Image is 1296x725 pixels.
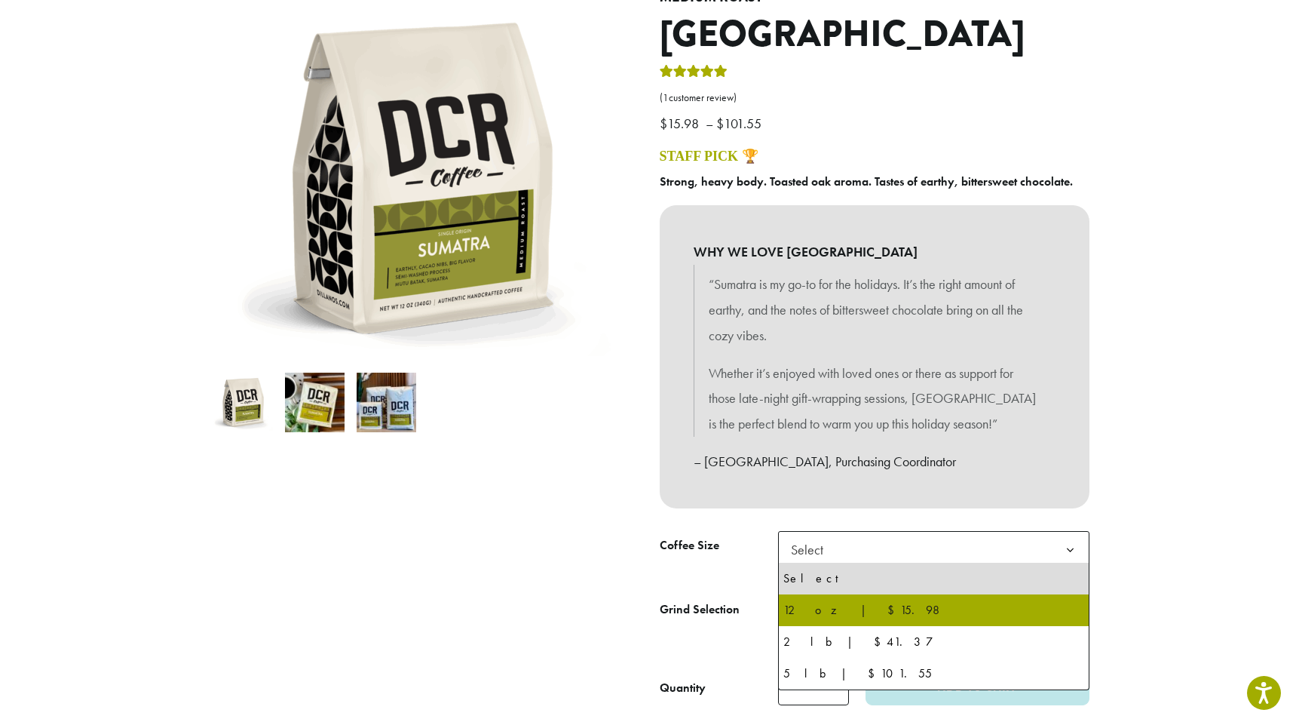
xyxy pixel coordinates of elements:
img: Sumatra - Image 3 [357,373,416,432]
div: 2 lb | $41.37 [783,631,1084,653]
div: 12 oz | $15.98 [783,599,1084,622]
a: (1customer review) [660,91,1089,106]
b: Strong, heavy body. Toasted oak aroma. Tastes of earthy, bittersweet chocolate. [660,174,1073,189]
span: – [706,115,713,132]
span: $ [716,115,724,132]
span: $ [660,115,667,132]
p: Whether it’s enjoyed with loved ones or there as support for those late-night gift-wrapping sessi... [709,361,1040,437]
div: 5 lb | $101.55 [783,662,1084,685]
span: Select [785,535,838,564]
label: Coffee Size [660,535,778,557]
img: Sumatra - Image 2 [285,373,345,432]
bdi: 101.55 [716,115,765,132]
h1: [GEOGRAPHIC_DATA] [660,13,1089,57]
a: STAFF PICK 🏆 [660,149,758,164]
div: Quantity [660,679,706,697]
p: “Sumatra is my go-to for the holidays. It’s the right amount of earthy, and the notes of bittersw... [709,272,1040,348]
img: Sumatra [213,373,273,432]
p: – [GEOGRAPHIC_DATA], Purchasing Coordinator [694,449,1055,475]
span: 1 [663,91,669,104]
bdi: 15.98 [660,115,703,132]
label: Grind Selection [660,599,778,621]
div: Rated 5.00 out of 5 [660,63,728,85]
b: WHY WE LOVE [GEOGRAPHIC_DATA] [694,239,1055,265]
span: Select [778,531,1089,568]
li: Select [779,563,1089,594]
